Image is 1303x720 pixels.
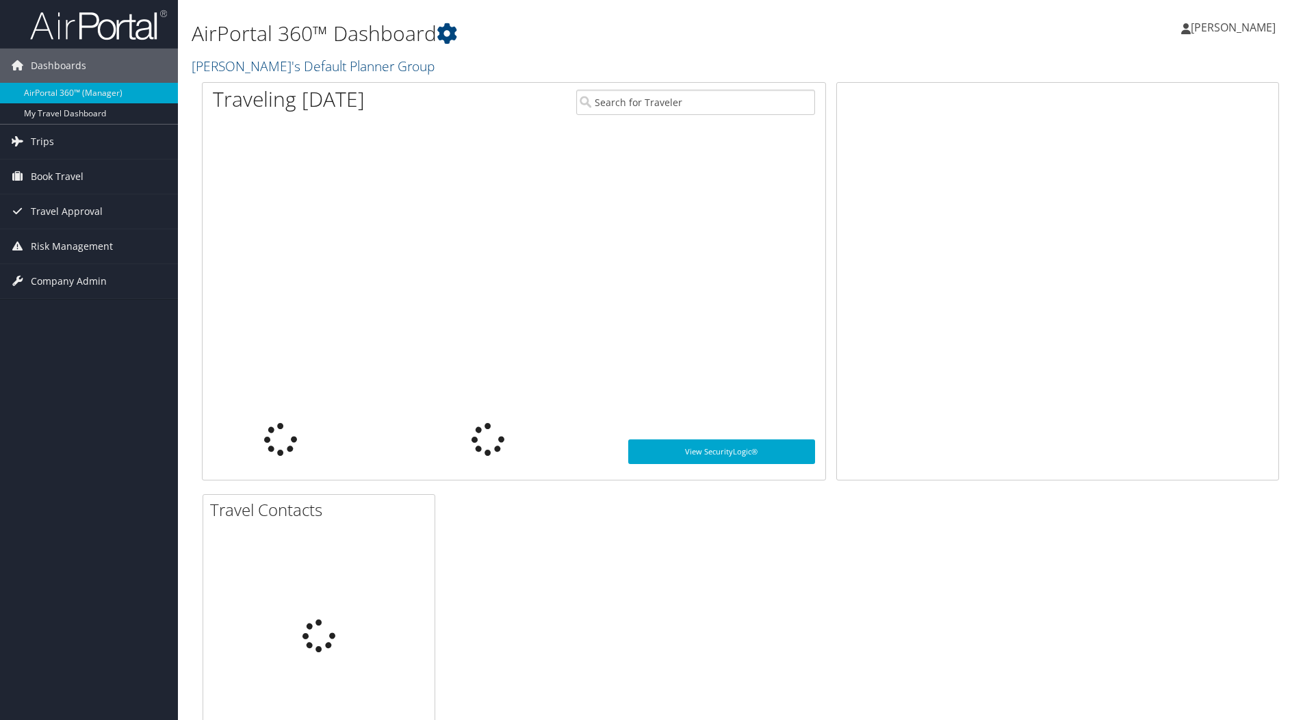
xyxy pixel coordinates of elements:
[31,49,86,83] span: Dashboards
[192,19,923,48] h1: AirPortal 360™ Dashboard
[628,439,815,464] a: View SecurityLogic®
[31,229,113,263] span: Risk Management
[1181,7,1289,48] a: [PERSON_NAME]
[30,9,167,41] img: airportal-logo.png
[31,125,54,159] span: Trips
[576,90,815,115] input: Search for Traveler
[210,498,435,522] h2: Travel Contacts
[31,264,107,298] span: Company Admin
[1191,20,1276,35] span: [PERSON_NAME]
[31,194,103,229] span: Travel Approval
[192,57,438,75] a: [PERSON_NAME]'s Default Planner Group
[31,159,83,194] span: Book Travel
[213,85,365,114] h1: Traveling [DATE]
